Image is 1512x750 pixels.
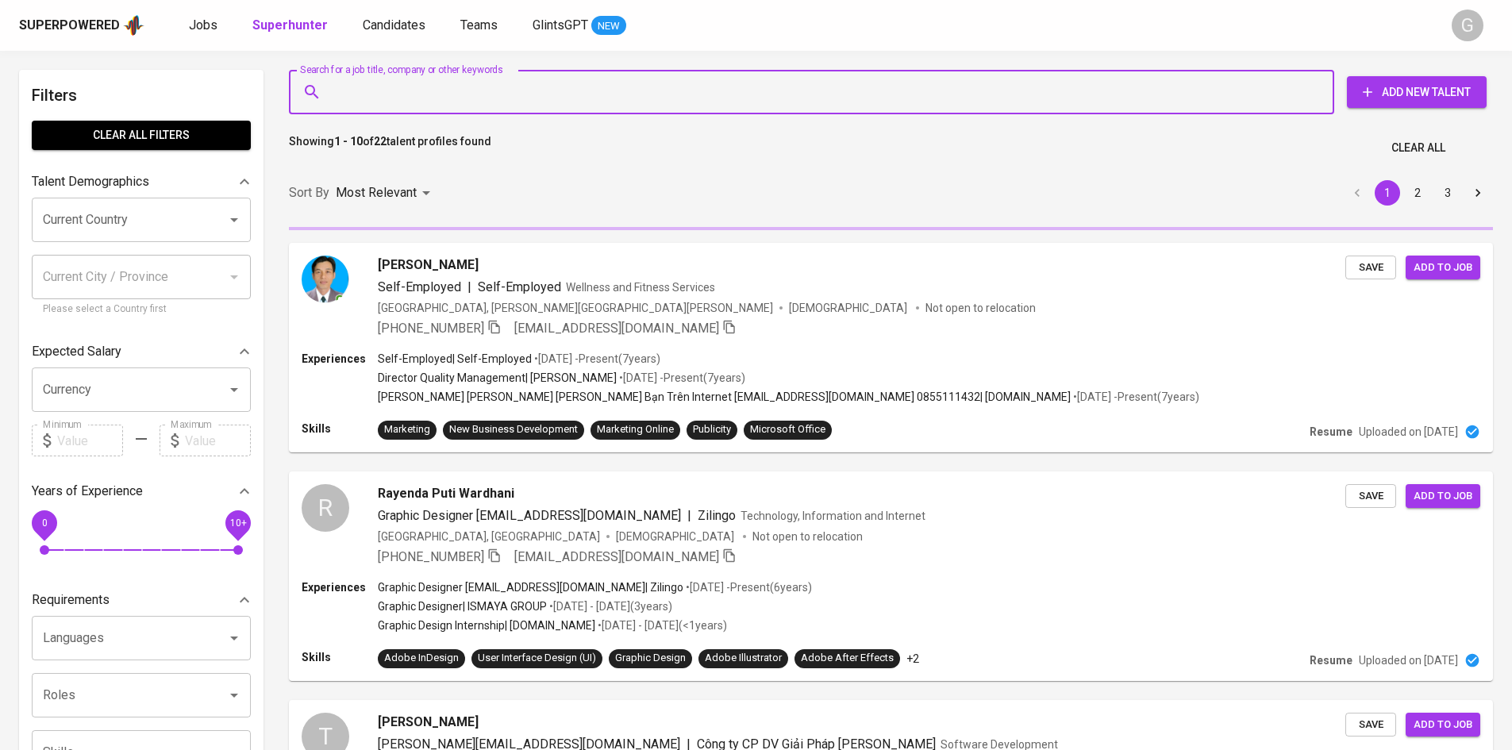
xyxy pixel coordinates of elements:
[460,16,501,36] a: Teams
[1452,10,1483,41] div: G
[378,529,600,544] div: [GEOGRAPHIC_DATA], [GEOGRAPHIC_DATA]
[750,422,825,437] div: Microsoft Office
[1353,259,1388,277] span: Save
[289,243,1493,452] a: [PERSON_NAME]Self-Employed|Self-EmployedWellness and Fitness Services[GEOGRAPHIC_DATA], [PERSON_N...
[19,13,144,37] a: Superpoweredapp logo
[43,302,240,317] p: Please select a Country first
[478,279,561,294] span: Self-Employed
[223,627,245,649] button: Open
[693,422,731,437] div: Publicity
[378,321,484,336] span: [PHONE_NUMBER]
[449,422,578,437] div: New Business Development
[32,342,121,361] p: Expected Salary
[378,370,617,386] p: Director Quality Management | [PERSON_NAME]
[334,135,363,148] b: 1 - 10
[378,389,1071,405] p: [PERSON_NAME] [PERSON_NAME] [PERSON_NAME] Bạn Trên Internet [EMAIL_ADDRESS][DOMAIN_NAME] 08551114...
[363,17,425,33] span: Candidates
[378,279,461,294] span: Self-Employed
[32,590,110,610] p: Requirements
[252,17,328,33] b: Superhunter
[229,517,246,529] span: 10+
[591,18,626,34] span: NEW
[789,300,910,316] span: [DEMOGRAPHIC_DATA]
[378,598,547,614] p: Graphic Designer | ISMAYA GROUP
[32,336,251,367] div: Expected Salary
[289,471,1493,681] a: RRayenda Puti WardhaniGraphic Designer [EMAIL_ADDRESS][DOMAIN_NAME]|ZilingoTechnology, Informatio...
[302,484,349,532] div: R
[1353,716,1388,734] span: Save
[687,506,691,525] span: |
[547,598,672,614] p: • [DATE] - [DATE] ( 3 years )
[741,510,925,522] span: Technology, Information and Internet
[801,651,894,666] div: Adobe After Effects
[32,83,251,108] h6: Filters
[1385,133,1452,163] button: Clear All
[378,713,479,732] span: [PERSON_NAME]
[616,529,737,544] span: [DEMOGRAPHIC_DATA]
[1405,180,1430,206] button: Go to page 2
[595,617,727,633] p: • [DATE] - [DATE] ( <1 years )
[336,179,436,208] div: Most Relevant
[378,300,773,316] div: [GEOGRAPHIC_DATA], [PERSON_NAME][GEOGRAPHIC_DATA][PERSON_NAME]
[566,281,715,294] span: Wellness and Fitness Services
[597,422,674,437] div: Marketing Online
[378,579,683,595] p: Graphic Designer [EMAIL_ADDRESS][DOMAIN_NAME] | Zilingo
[302,649,378,665] p: Skills
[378,351,532,367] p: Self-Employed | Self-Employed
[374,135,387,148] b: 22
[1414,716,1472,734] span: Add to job
[1414,487,1472,506] span: Add to job
[1406,484,1480,509] button: Add to job
[1435,180,1460,206] button: Go to page 3
[378,484,514,503] span: Rayenda Puti Wardhani
[378,256,479,275] span: [PERSON_NAME]
[514,321,719,336] span: [EMAIL_ADDRESS][DOMAIN_NAME]
[289,133,491,163] p: Showing of talent profiles found
[1359,424,1458,440] p: Uploaded on [DATE]
[1375,180,1400,206] button: page 1
[1465,180,1491,206] button: Go to next page
[378,617,595,633] p: Graphic Design Internship | [DOMAIN_NAME]
[906,651,919,667] p: +2
[1360,83,1474,102] span: Add New Talent
[1353,487,1388,506] span: Save
[32,121,251,150] button: Clear All filters
[32,584,251,616] div: Requirements
[532,351,660,367] p: • [DATE] - Present ( 7 years )
[1345,713,1396,737] button: Save
[1406,256,1480,280] button: Add to job
[1310,424,1352,440] p: Resume
[378,508,681,523] span: Graphic Designer [EMAIL_ADDRESS][DOMAIN_NAME]
[478,651,596,666] div: User Interface Design (UI)
[32,172,149,191] p: Talent Demographics
[533,16,626,36] a: GlintsGPT NEW
[252,16,331,36] a: Superhunter
[1342,180,1493,206] nav: pagination navigation
[1345,484,1396,509] button: Save
[533,17,588,33] span: GlintsGPT
[615,651,686,666] div: Graphic Design
[32,166,251,198] div: Talent Demographics
[1414,259,1472,277] span: Add to job
[1347,76,1487,108] button: Add New Talent
[460,17,498,33] span: Teams
[1359,652,1458,668] p: Uploaded on [DATE]
[698,508,736,523] span: Zilingo
[185,425,251,456] input: Value
[336,183,417,202] p: Most Relevant
[41,517,47,529] span: 0
[467,278,471,297] span: |
[514,549,719,564] span: [EMAIL_ADDRESS][DOMAIN_NAME]
[1345,256,1396,280] button: Save
[1310,652,1352,668] p: Resume
[1406,713,1480,737] button: Add to job
[363,16,429,36] a: Candidates
[925,300,1036,316] p: Not open to relocation
[384,422,430,437] div: Marketing
[1391,138,1445,158] span: Clear All
[123,13,144,37] img: app logo
[189,17,217,33] span: Jobs
[44,125,238,145] span: Clear All filters
[57,425,123,456] input: Value
[223,379,245,401] button: Open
